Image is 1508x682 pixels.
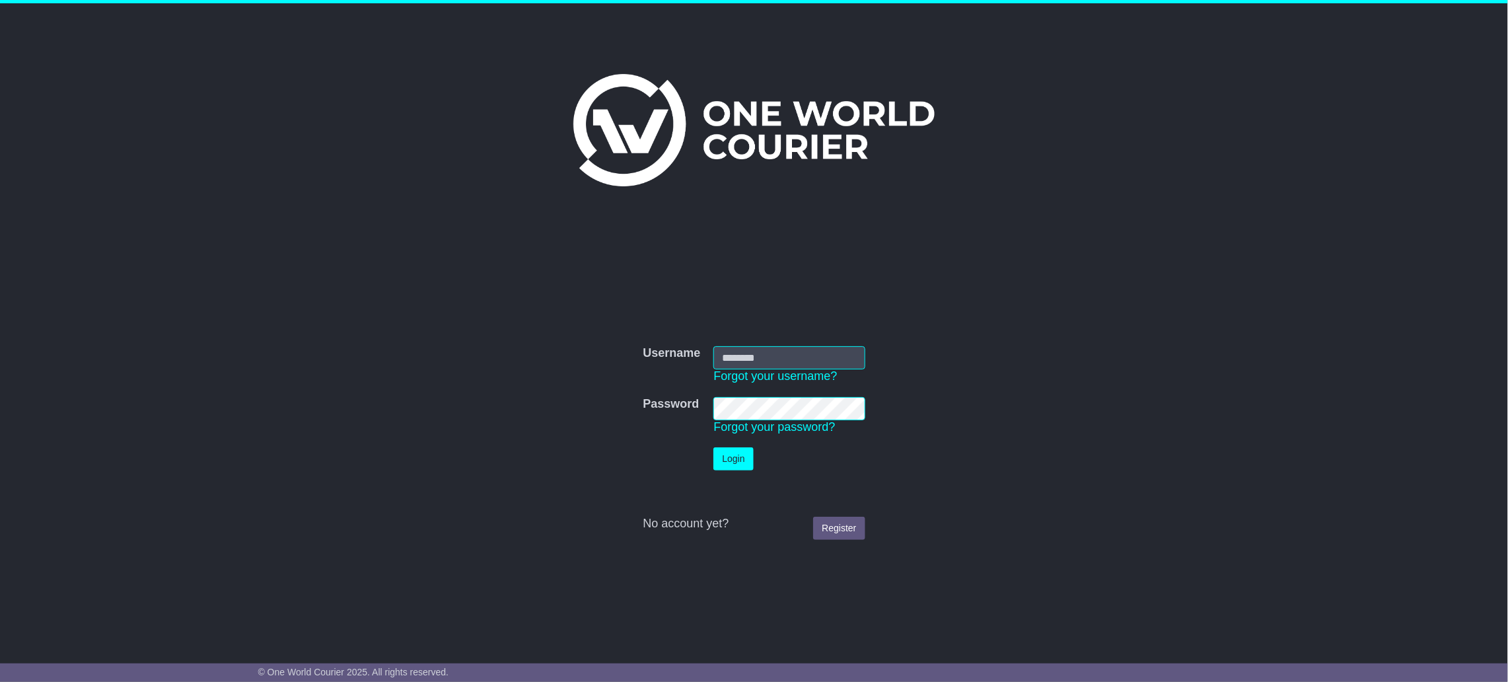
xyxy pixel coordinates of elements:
[573,74,934,186] img: One World
[258,667,449,677] span: © One World Courier 2025. All rights reserved.
[713,369,837,383] a: Forgot your username?
[643,346,700,361] label: Username
[813,517,865,540] a: Register
[713,447,753,471] button: Login
[713,420,835,434] a: Forgot your password?
[643,517,865,531] div: No account yet?
[643,397,699,412] label: Password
